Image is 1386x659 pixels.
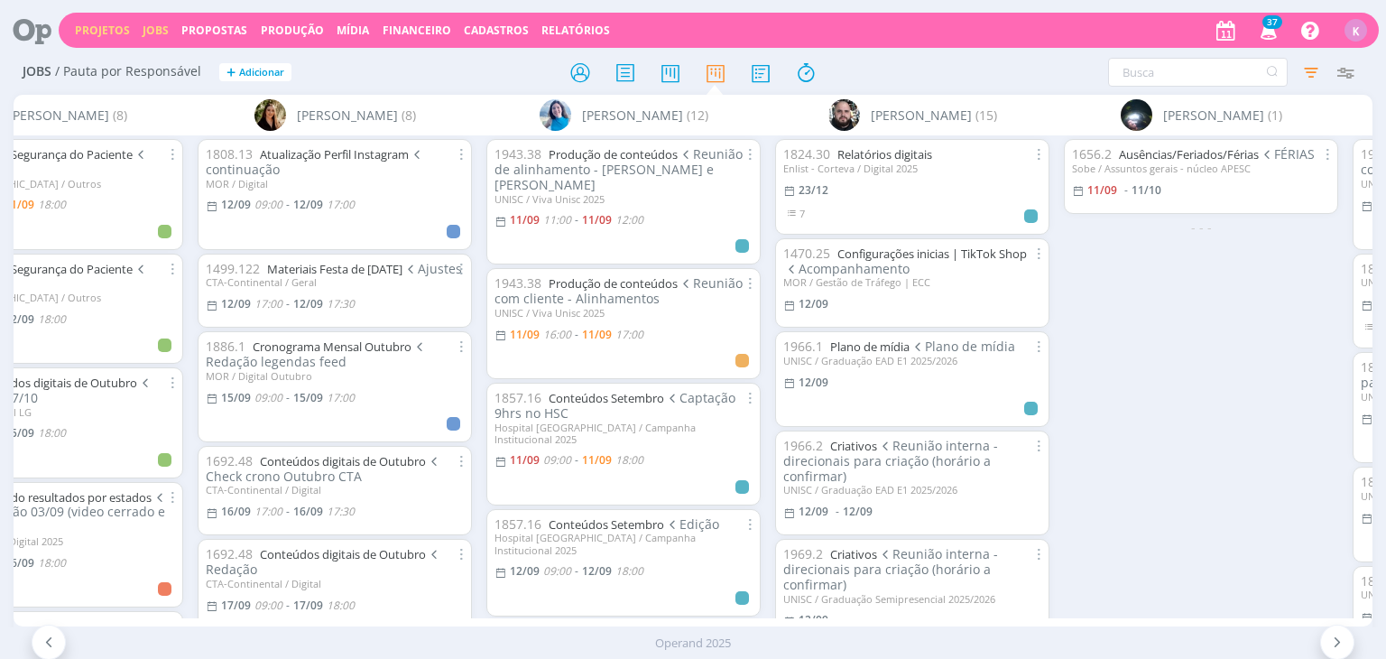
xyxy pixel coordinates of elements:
[871,106,972,125] span: [PERSON_NAME]
[575,329,578,340] : -
[239,67,284,79] span: Adicionar
[783,355,1041,367] div: UNISC / Graduação EAD E1 2025/2026
[1124,185,1128,196] : -
[799,296,828,311] : 12/09
[38,425,66,441] : 18:00
[615,327,643,342] : 17:00
[176,23,253,38] button: Propostas
[687,106,708,125] span: (12)
[783,260,910,277] span: Acompanhamento
[783,162,1041,174] div: Enlist - Corteva / Digital 2025
[55,64,201,79] span: / Pauta por Responsável
[221,504,251,519] : 16/09
[494,145,743,193] span: Reunião de alinhamento - [PERSON_NAME] e [PERSON_NAME]
[206,452,441,485] span: Check crono Outubro CTA
[293,598,323,613] : 17/09
[255,23,329,38] button: Produção
[783,437,823,454] span: 1966.2
[327,296,355,311] : 17:30
[181,23,247,38] span: Propostas
[1344,19,1367,42] div: K
[575,215,578,226] : -
[254,197,282,212] : 09:00
[297,106,398,125] span: [PERSON_NAME]
[327,504,355,519] : 17:30
[253,339,411,355] a: Cronograma Mensal Outubro
[1108,58,1288,87] input: Busca
[293,504,323,519] : 16/09
[799,182,828,198] : 23/12
[494,274,743,307] span: Reunião com cliente - Alinhamentos
[254,99,286,131] img: C
[254,504,282,519] : 17:00
[286,600,290,611] : -
[837,246,1027,262] a: Configurações inicias | TikTok Shop
[582,452,612,468] : 11/09
[206,145,424,178] span: continuação
[1072,162,1330,174] div: Sobe / Assuntos gerais - núcleo APESC
[75,23,130,38] a: Projetos
[402,260,462,277] span: Ajustes
[828,99,860,131] img: G
[260,453,426,469] a: Conteúdos digitais de Outubro
[799,375,828,390] : 12/09
[293,197,323,212] : 12/09
[23,64,51,79] span: Jobs
[510,452,540,468] : 11/09
[5,311,34,327] : 12/09
[1121,99,1152,131] img: G
[783,484,1041,496] div: UNISC / Graduação EAD E1 2025/2026
[5,197,34,212] : 11/09
[221,390,251,405] : 15/09
[543,563,571,579] : 09:00
[783,545,998,593] span: Reunião interna - direcionais para criação (horário a confirmar)
[799,207,805,220] span: 7
[1249,14,1286,47] button: 37
[1132,182,1161,198] : 11/10
[799,504,828,519] : 12/09
[327,390,355,405] : 17:00
[137,23,174,38] button: Jobs
[836,506,839,517] : -
[783,145,830,162] span: 1824.30
[783,338,823,355] span: 1966.1
[206,338,245,355] span: 1886.1
[286,200,290,210] : -
[543,212,571,227] : 11:00
[494,193,753,205] div: UNISC / Viva Unisc 2025
[286,506,290,517] : -
[226,63,236,82] span: +
[549,390,664,406] a: Conteúdos Setembro
[582,212,612,227] : 11/09
[206,338,427,370] span: Redação legendas feed
[206,178,464,190] div: MOR / Digital
[830,438,877,454] a: Criativos
[615,563,643,579] : 18:00
[293,390,323,405] : 15/09
[383,23,451,38] a: Financeiro
[206,452,253,469] span: 1692.48
[1344,14,1368,46] button: K
[206,276,464,288] div: CTA-Continental / Geral
[113,106,127,125] span: (8)
[1057,218,1345,237] div: - - -
[293,296,323,311] : 12/09
[377,23,457,38] button: Financeiro
[331,23,374,38] button: Mídia
[458,23,534,38] button: Cadastros
[1268,106,1282,125] span: (1)
[783,276,1041,288] div: MOR / Gestão de Tráfego | ECC
[783,593,1041,605] div: UNISC / Graduação Semipresencial 2025/2026
[221,296,251,311] : 12/09
[494,532,753,555] div: Hospital [GEOGRAPHIC_DATA] / Campanha Institucional 2025
[1119,146,1259,162] a: Ausências/Feriados/Férias
[1087,182,1117,198] : 11/09
[910,338,1015,355] span: Plano de mídia
[843,504,873,519] : 12/09
[615,212,643,227] : 12:00
[830,546,877,562] a: Criativos
[327,197,355,212] : 17:00
[260,546,426,562] a: Conteúdos digitais de Outubro
[260,146,409,162] a: Atualização Perfil Instagram
[221,197,251,212] : 12/09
